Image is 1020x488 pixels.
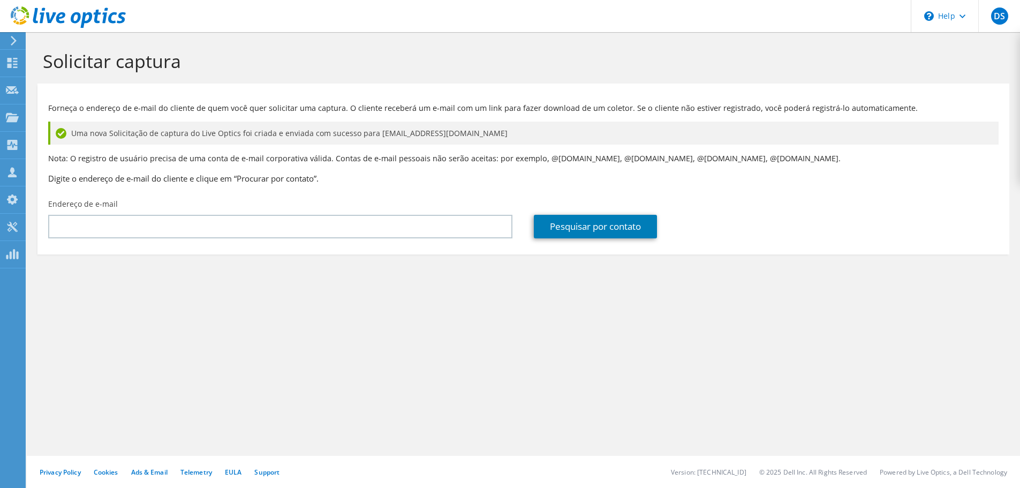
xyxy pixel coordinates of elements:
[131,468,168,477] a: Ads & Email
[254,468,279,477] a: Support
[48,199,118,209] label: Endereço de e-mail
[48,102,999,114] p: Forneça o endereço de e-mail do cliente de quem você quer solicitar uma captura. O cliente recebe...
[880,468,1007,477] li: Powered by Live Optics, a Dell Technology
[534,215,657,238] a: Pesquisar por contato
[94,468,118,477] a: Cookies
[924,11,934,21] svg: \n
[71,127,508,139] span: Uma nova Solicitação de captura do Live Optics foi criada e enviada com sucesso para [EMAIL_ADDRE...
[671,468,746,477] li: Version: [TECHNICAL_ID]
[48,172,999,184] h3: Digite o endereço de e-mail do cliente e clique em “Procurar por contato”.
[225,468,241,477] a: EULA
[48,153,999,164] p: Nota: O registro de usuário precisa de uma conta de e-mail corporativa válida. Contas de e-mail p...
[759,468,867,477] li: © 2025 Dell Inc. All Rights Reserved
[43,50,999,72] h1: Solicitar captura
[991,7,1008,25] span: DS
[40,468,81,477] a: Privacy Policy
[180,468,212,477] a: Telemetry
